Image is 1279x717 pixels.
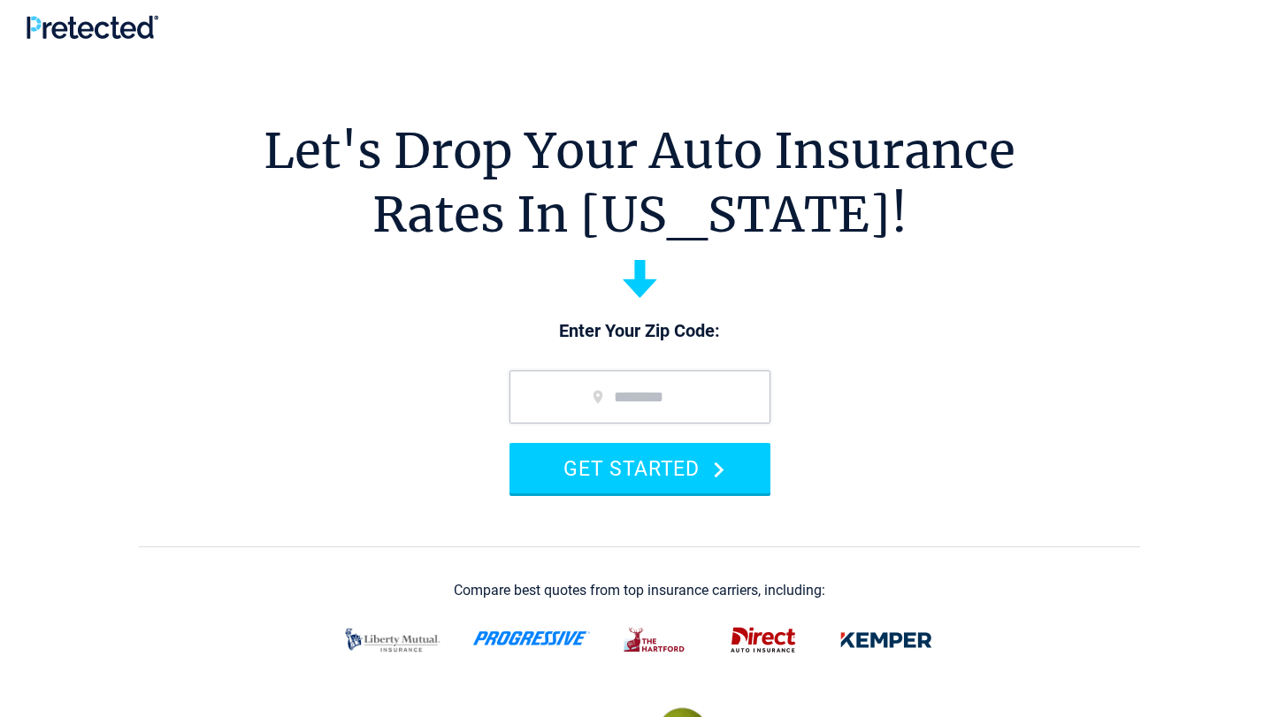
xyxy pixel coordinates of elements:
img: direct [720,617,807,663]
img: progressive [472,631,591,645]
div: Compare best quotes from top insurance carriers, including: [454,583,825,599]
input: zip code [509,370,770,423]
button: GET STARTED [509,443,770,493]
img: kemper [828,617,945,663]
img: Pretected Logo [27,15,158,39]
h1: Let's Drop Your Auto Insurance Rates In [US_STATE]! [264,119,1015,247]
p: Enter Your Zip Code: [492,319,788,344]
img: liberty [334,617,451,663]
img: thehartford [612,617,699,663]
